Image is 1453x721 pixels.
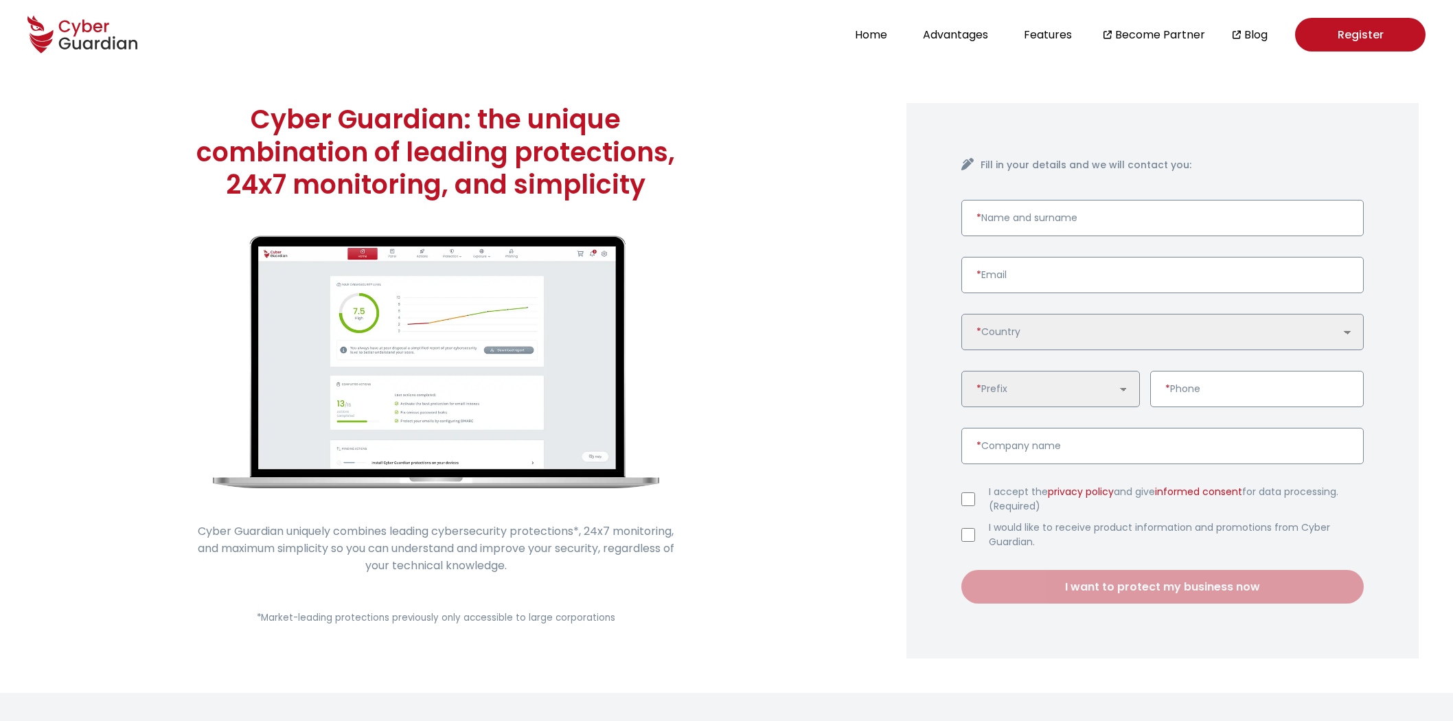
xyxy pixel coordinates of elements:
[1048,485,1114,499] a: privacy policy
[961,570,1364,604] button: I want to protect my business now
[1295,18,1426,51] a: Register
[1150,371,1364,407] input: Enter a valid phone number.
[981,158,1364,172] h4: Fill in your details and we will contact you:
[257,611,615,624] small: *Market-leading protections previously only accessible to large corporations
[851,25,891,44] button: Home
[213,236,659,489] img: cyberguardian-home
[989,520,1364,549] label: I would like to receive product information and promotions from Cyber Guardian.
[1020,25,1076,44] button: Features
[196,103,676,201] h1: Cyber Guardian: the unique combination of leading protections, 24x7 monitoring, and simplicity
[1155,485,1242,499] a: informed consent
[919,25,992,44] button: Advantages
[1115,26,1205,43] a: Become Partner
[989,485,1364,514] label: I accept the and give for data processing. (Required)
[196,523,676,574] p: Cyber Guardian uniquely combines leading cybersecurity protections*, 24x7 monitoring, and maximum...
[1244,26,1268,43] a: Blog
